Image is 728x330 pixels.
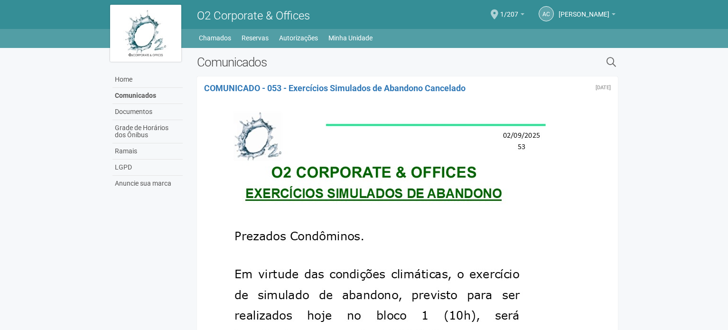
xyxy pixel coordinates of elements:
[112,176,183,191] a: Anuncie sua marca
[112,72,183,88] a: Home
[204,83,466,93] a: COMUNICADO - 053 - Exercícios Simulados de Abandono Cancelado
[197,9,310,22] span: O2 Corporate & Offices
[242,31,269,45] a: Reservas
[500,12,524,19] a: 1/207
[559,1,609,18] span: Andréa Cunha
[197,55,509,69] h2: Comunicados
[500,1,518,18] span: 1/207
[112,143,183,160] a: Ramais
[279,31,318,45] a: Autorizações
[112,120,183,143] a: Grade de Horários dos Ônibus
[539,6,554,21] a: AC
[112,104,183,120] a: Documentos
[112,88,183,104] a: Comunicados
[328,31,373,45] a: Minha Unidade
[199,31,231,45] a: Chamados
[112,160,183,176] a: LGPD
[596,85,611,91] div: Terça-feira, 2 de setembro de 2025 às 12:35
[110,5,181,62] img: logo.jpg
[559,12,616,19] a: [PERSON_NAME]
